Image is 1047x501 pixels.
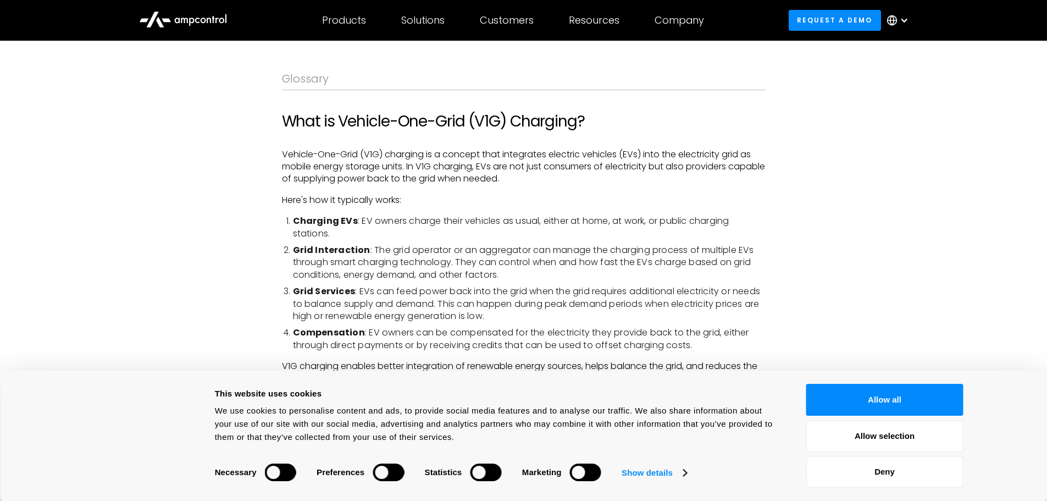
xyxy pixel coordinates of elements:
[282,194,766,206] p: Here's how it typically works:
[622,465,686,481] a: Show details
[215,404,782,444] div: We use cookies to personalise content and ads, to provide social media features and to analyse ou...
[317,467,364,477] strong: Preferences
[401,14,445,26] div: Solutions
[293,244,766,281] li: : The grid operator or an aggregator can manage the charging process of multiple EVs through smar...
[789,10,881,30] a: Request a demo
[293,327,766,351] li: : EV owners can be compensated for the electricity they provide back to the grid, either through ...
[322,14,366,26] div: Products
[282,72,766,85] div: Glossary
[806,456,963,488] button: Deny
[215,467,257,477] strong: Necessary
[655,14,704,26] div: Company
[293,214,358,227] strong: Charging EVs
[293,215,766,240] li: : EV owners charge their vehicles as usual, either at home, at work, or public charging stations.
[569,14,619,26] div: Resources
[282,148,766,185] p: Vehicle-One-Grid (V1G) charging is a concept that integrates electric vehicles (EVs) into the ele...
[282,360,766,397] p: V1G charging enables better integration of renewable energy sources, helps balance the grid, and ...
[293,285,766,322] li: : EVs can feed power back into the grid when the grid requires additional electricity or needs to...
[806,420,963,452] button: Allow selection
[282,112,766,131] h2: What is Vehicle-One-Grid (V1G) Charging?
[522,467,562,477] strong: Marketing
[293,244,370,256] strong: Grid Interaction
[806,384,963,416] button: Allow all
[293,326,365,339] strong: Compensation
[293,285,356,298] strong: Grid Services
[425,467,462,477] strong: Statistics
[215,387,782,400] div: This website uses cookies
[480,14,534,26] div: Customers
